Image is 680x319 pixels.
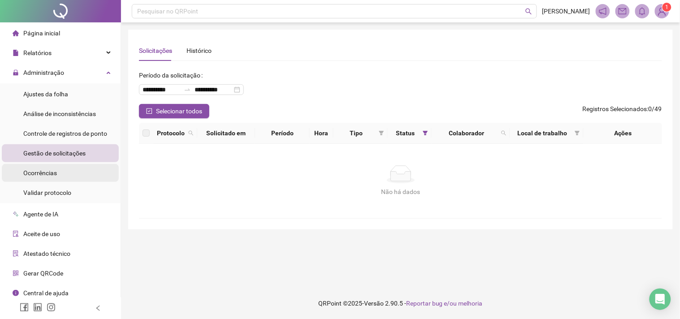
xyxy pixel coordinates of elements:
[23,91,68,98] span: Ajustes da folha
[188,130,194,136] span: search
[255,123,310,144] th: Período
[139,68,206,82] label: Período da solicitação
[157,128,185,138] span: Protocolo
[13,270,19,276] span: qrcode
[23,169,57,177] span: Ocorrências
[423,130,428,136] span: filter
[13,69,19,76] span: lock
[310,123,334,144] th: Hora
[391,128,419,138] span: Status
[23,49,52,56] span: Relatórios
[23,250,70,257] span: Atestado técnico
[421,126,430,140] span: filter
[23,189,71,196] span: Validar protocolo
[95,305,101,311] span: left
[619,7,627,15] span: mail
[13,231,19,237] span: audit
[377,126,386,140] span: filter
[20,303,29,312] span: facebook
[23,150,86,157] span: Gestão de solicitações
[587,128,659,138] div: Ações
[575,130,580,136] span: filter
[23,230,60,237] span: Aceite de uso
[525,8,532,15] span: search
[23,30,60,37] span: Página inicial
[406,300,483,307] span: Reportar bug e/ou melhoria
[638,7,646,15] span: bell
[435,128,498,138] span: Colaborador
[337,128,375,138] span: Tipo
[23,69,64,76] span: Administração
[197,123,255,144] th: Solicitado em
[23,110,96,117] span: Análise de inconsistências
[13,290,19,296] span: info-circle
[139,46,172,56] div: Solicitações
[573,126,582,140] span: filter
[13,30,19,36] span: home
[583,104,662,118] span: : 0 / 49
[33,303,42,312] span: linkedin
[666,4,669,10] span: 1
[146,108,152,114] span: check-square
[23,211,58,218] span: Agente de IA
[156,106,202,116] span: Selecionar todos
[121,288,680,319] footer: QRPoint © 2025 - 2.90.5 -
[23,289,69,297] span: Central de ajuda
[514,128,571,138] span: Local de trabalho
[13,250,19,257] span: solution
[184,86,191,93] span: swap-right
[364,300,384,307] span: Versão
[650,289,671,310] div: Open Intercom Messenger
[186,46,212,56] div: Histórico
[655,4,669,18] img: 92300
[379,130,384,136] span: filter
[139,104,209,118] button: Selecionar todos
[663,3,671,12] sup: Atualize o seu contato no menu Meus Dados
[186,126,195,140] span: search
[13,50,19,56] span: file
[583,105,647,112] span: Registros Selecionados
[499,126,508,140] span: search
[47,303,56,312] span: instagram
[542,6,590,16] span: [PERSON_NAME]
[23,270,63,277] span: Gerar QRCode
[184,86,191,93] span: to
[23,130,107,137] span: Controle de registros de ponto
[150,187,652,197] div: Não há dados
[501,130,507,136] span: search
[599,7,607,15] span: notification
